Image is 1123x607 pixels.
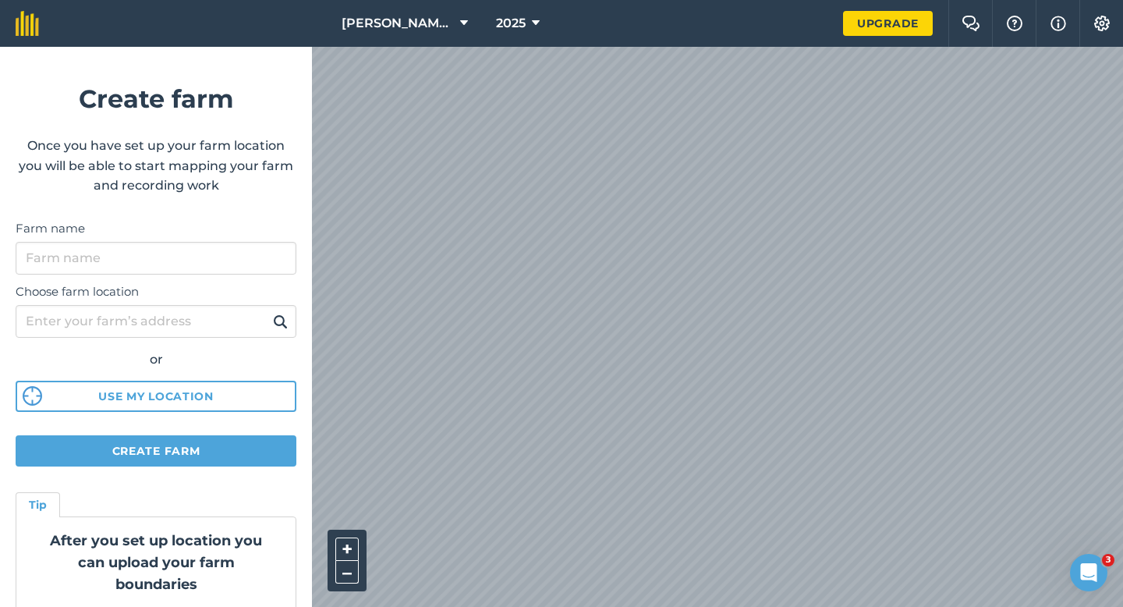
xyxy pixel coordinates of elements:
img: A question mark icon [1005,16,1024,31]
img: svg+xml;base64,PHN2ZyB4bWxucz0iaHR0cDovL3d3dy53My5vcmcvMjAwMC9zdmciIHdpZHRoPSIxOSIgaGVpZ2h0PSIyNC... [273,312,288,331]
span: 3 [1102,554,1114,566]
button: Create farm [16,435,296,467]
iframe: Intercom live chat [1070,554,1107,591]
button: + [335,538,359,561]
a: Upgrade [843,11,933,36]
img: svg+xml;base64,PHN2ZyB4bWxucz0iaHR0cDovL3d3dy53My5vcmcvMjAwMC9zdmciIHdpZHRoPSIxNyIgaGVpZ2h0PSIxNy... [1050,14,1066,33]
img: A cog icon [1093,16,1111,31]
img: fieldmargin Logo [16,11,39,36]
img: svg%3e [23,386,42,406]
button: Use my location [16,381,296,412]
p: Once you have set up your farm location you will be able to start mapping your farm and recording... [16,136,296,196]
label: Farm name [16,219,296,238]
input: Enter your farm’s address [16,305,296,338]
span: [PERSON_NAME] & Sons [342,14,454,33]
h4: Tip [29,496,47,513]
h1: Create farm [16,79,296,119]
strong: After you set up location you can upload your farm boundaries [50,532,262,593]
span: 2025 [496,14,526,33]
img: Two speech bubbles overlapping with the left bubble in the forefront [962,16,980,31]
button: – [335,561,359,584]
input: Farm name [16,242,296,275]
div: or [16,350,296,370]
label: Choose farm location [16,282,296,301]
